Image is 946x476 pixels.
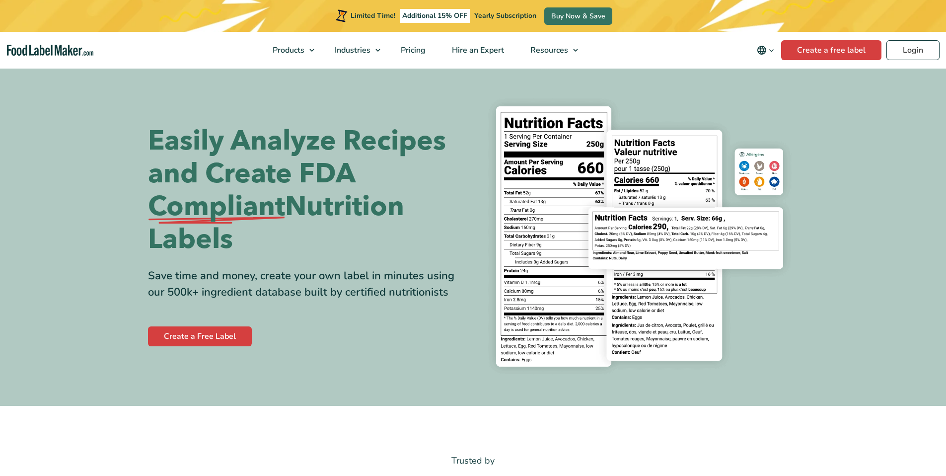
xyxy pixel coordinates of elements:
[474,11,536,20] span: Yearly Subscription
[260,32,319,69] a: Products
[270,45,305,56] span: Products
[322,32,385,69] a: Industries
[332,45,371,56] span: Industries
[7,45,93,56] a: Food Label Maker homepage
[781,40,881,60] a: Create a free label
[400,9,470,23] span: Additional 15% OFF
[351,11,395,20] span: Limited Time!
[148,454,799,468] p: Trusted by
[517,32,583,69] a: Resources
[750,40,781,60] button: Change language
[544,7,612,25] a: Buy Now & Save
[886,40,940,60] a: Login
[527,45,569,56] span: Resources
[148,125,466,256] h1: Easily Analyze Recipes and Create FDA Nutrition Labels
[148,268,466,301] div: Save time and money, create your own label in minutes using our 500k+ ingredient database built b...
[148,326,252,346] a: Create a Free Label
[388,32,437,69] a: Pricing
[439,32,515,69] a: Hire an Expert
[398,45,427,56] span: Pricing
[148,190,285,223] span: Compliant
[449,45,505,56] span: Hire an Expert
